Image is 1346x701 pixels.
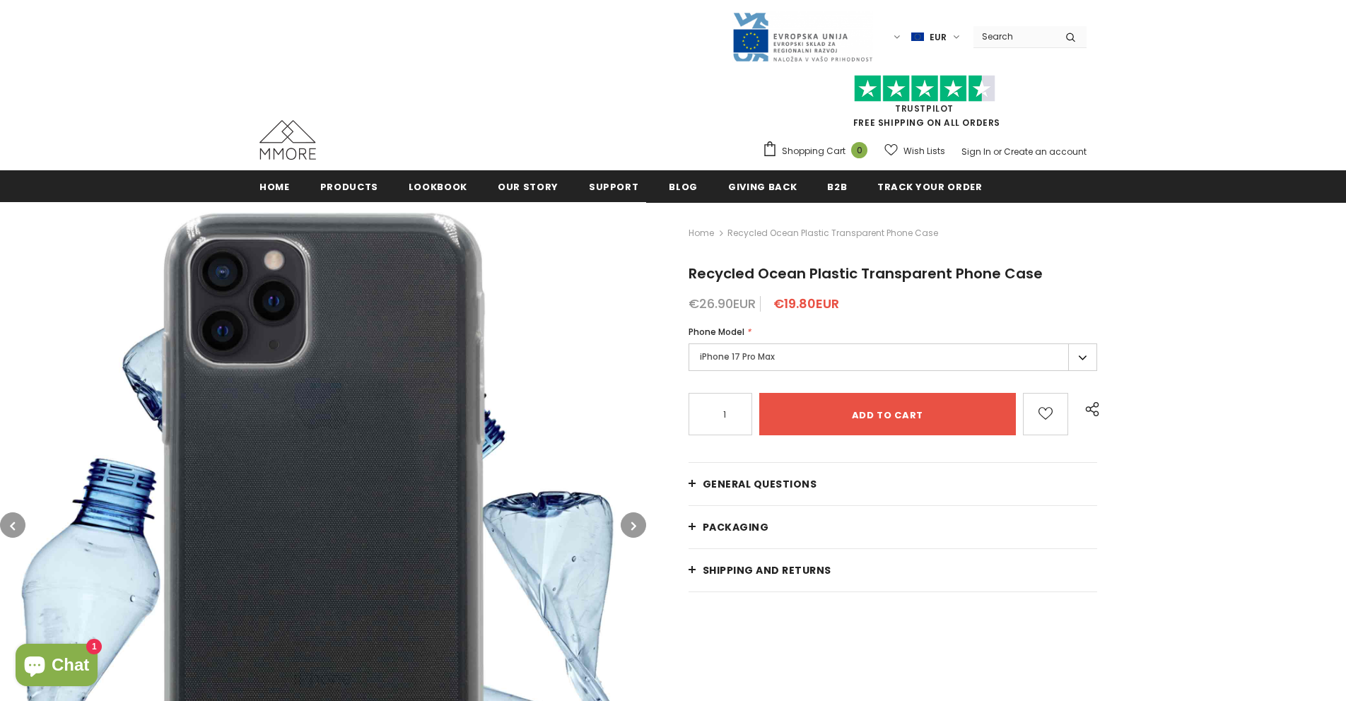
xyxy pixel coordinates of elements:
span: €19.80EUR [773,295,839,312]
label: iPhone 17 Pro Max [689,343,1097,371]
img: Trust Pilot Stars [854,75,995,102]
a: Create an account [1004,146,1087,158]
a: Sign In [961,146,991,158]
a: Track your order [877,170,982,202]
span: Phone Model [689,326,744,338]
a: Home [259,170,290,202]
a: Trustpilot [895,102,954,114]
input: Search Site [973,26,1055,47]
span: support [589,180,639,194]
a: PACKAGING [689,506,1097,548]
img: MMORE Cases [259,120,316,160]
a: Home [689,225,714,242]
img: Javni Razpis [732,11,873,63]
a: General Questions [689,463,1097,505]
span: B2B [827,180,847,194]
span: Home [259,180,290,194]
span: Shipping and returns [703,563,831,577]
span: FREE SHIPPING ON ALL ORDERS [762,81,1087,129]
a: support [589,170,639,202]
a: Shopping Cart 0 [762,141,874,162]
span: Shopping Cart [782,144,845,158]
a: Giving back [728,170,797,202]
span: General Questions [703,477,817,491]
a: Products [320,170,378,202]
span: Giving back [728,180,797,194]
a: Wish Lists [884,139,945,163]
a: Javni Razpis [732,30,873,42]
span: Our Story [498,180,558,194]
inbox-online-store-chat: Shopify online store chat [11,644,102,690]
span: 0 [851,142,867,158]
span: Wish Lists [903,144,945,158]
span: PACKAGING [703,520,769,534]
span: Lookbook [409,180,467,194]
span: Blog [669,180,698,194]
span: €26.90EUR [689,295,756,312]
span: Recycled Ocean Plastic Transparent Phone Case [727,225,938,242]
a: Lookbook [409,170,467,202]
a: B2B [827,170,847,202]
span: Recycled Ocean Plastic Transparent Phone Case [689,264,1043,283]
a: Shipping and returns [689,549,1097,591]
span: EUR [930,30,947,45]
span: Track your order [877,180,982,194]
a: Our Story [498,170,558,202]
a: Blog [669,170,698,202]
input: Add to cart [759,393,1016,435]
span: or [993,146,1002,158]
span: Products [320,180,378,194]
